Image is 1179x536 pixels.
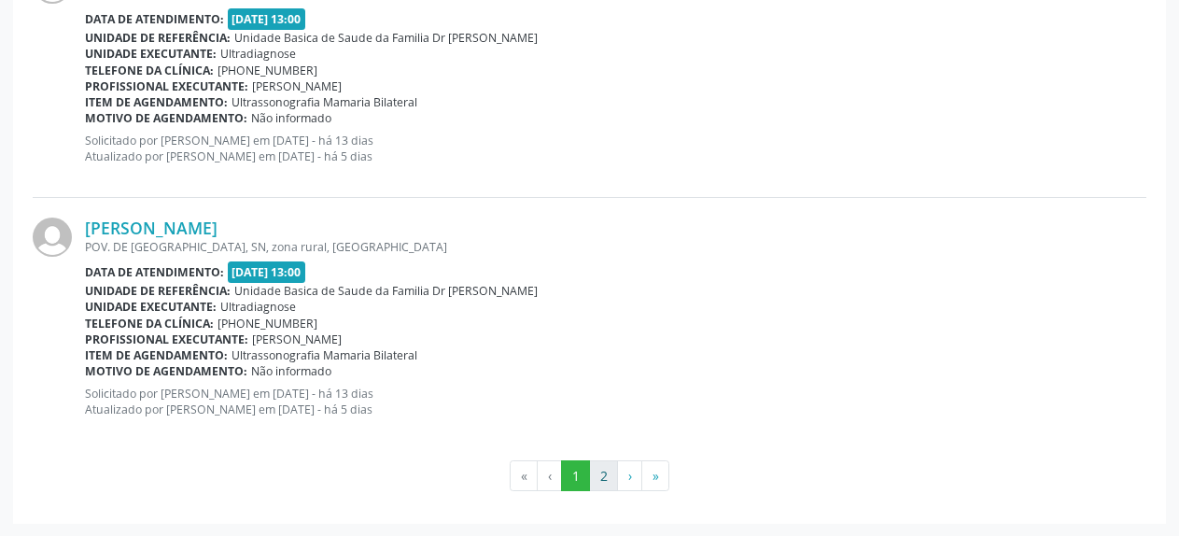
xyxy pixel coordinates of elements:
[85,78,248,94] b: Profissional executante:
[85,299,217,315] b: Unidade executante:
[561,460,590,492] button: Go to page 1
[228,8,306,30] span: [DATE] 13:00
[85,94,228,110] b: Item de agendamento:
[251,363,331,379] span: Não informado
[85,46,217,62] b: Unidade executante:
[85,283,231,299] b: Unidade de referência:
[85,331,248,347] b: Profissional executante:
[85,11,224,27] b: Data de atendimento:
[85,63,214,78] b: Telefone da clínica:
[85,239,1146,255] div: POV. DE [GEOGRAPHIC_DATA], SN, zona rural, [GEOGRAPHIC_DATA]
[85,264,224,280] b: Data de atendimento:
[85,218,218,238] a: [PERSON_NAME]
[589,460,618,492] button: Go to page 2
[85,110,247,126] b: Motivo de agendamento:
[85,316,214,331] b: Telefone da clínica:
[85,386,1146,417] p: Solicitado por [PERSON_NAME] em [DATE] - há 13 dias Atualizado por [PERSON_NAME] em [DATE] - há 5...
[228,261,306,283] span: [DATE] 13:00
[252,78,342,94] span: [PERSON_NAME]
[85,347,228,363] b: Item de agendamento:
[220,46,296,62] span: Ultradiagnose
[33,218,72,257] img: img
[232,347,417,363] span: Ultrassonografia Mamaria Bilateral
[218,316,317,331] span: [PHONE_NUMBER]
[251,110,331,126] span: Não informado
[252,331,342,347] span: [PERSON_NAME]
[85,133,1146,164] p: Solicitado por [PERSON_NAME] em [DATE] - há 13 dias Atualizado por [PERSON_NAME] em [DATE] - há 5...
[234,30,538,46] span: Unidade Basica de Saude da Familia Dr [PERSON_NAME]
[85,363,247,379] b: Motivo de agendamento:
[234,283,538,299] span: Unidade Basica de Saude da Familia Dr [PERSON_NAME]
[232,94,417,110] span: Ultrassonografia Mamaria Bilateral
[641,460,669,492] button: Go to last page
[218,63,317,78] span: [PHONE_NUMBER]
[617,460,642,492] button: Go to next page
[33,460,1146,492] ul: Pagination
[220,299,296,315] span: Ultradiagnose
[85,30,231,46] b: Unidade de referência:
